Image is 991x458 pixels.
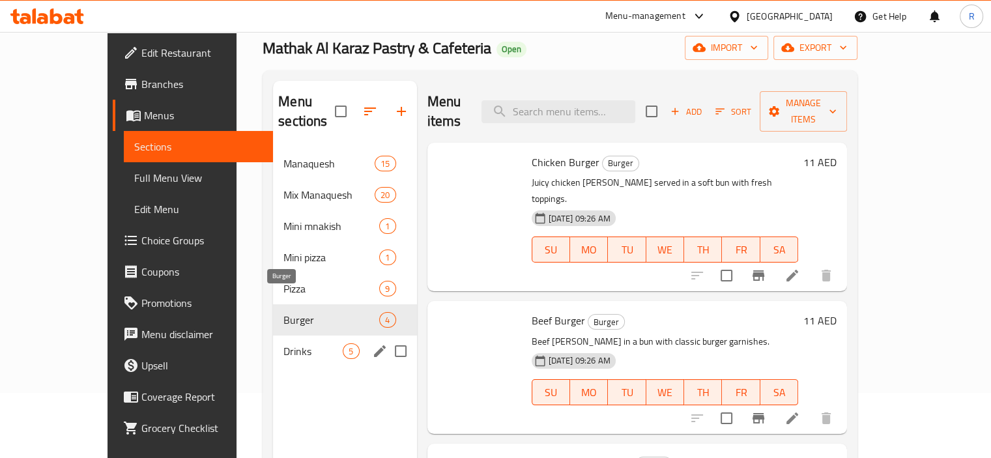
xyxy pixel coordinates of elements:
[141,264,263,279] span: Coupons
[646,379,684,405] button: WE
[283,218,379,234] span: Mini mnakish
[638,98,665,125] span: Select section
[354,96,386,127] span: Sort sections
[652,240,679,259] span: WE
[613,240,640,259] span: TU
[811,403,842,434] button: delete
[727,240,754,259] span: FR
[134,170,263,186] span: Full Menu View
[375,189,395,201] span: 20
[427,92,467,131] h2: Menu items
[481,100,635,123] input: search
[685,36,768,60] button: import
[538,383,565,402] span: SU
[803,311,837,330] h6: 11 AED
[713,262,740,289] span: Select to update
[283,250,379,265] div: Mini pizza
[113,319,273,350] a: Menu disclaimer
[263,33,491,63] span: Mathak Al Karaz Pastry & Cafeteria
[343,345,358,358] span: 5
[715,104,751,119] span: Sort
[588,314,625,330] div: Burger
[784,268,800,283] a: Edit menu item
[496,44,526,55] span: Open
[141,420,263,436] span: Grocery Checklist
[532,379,570,405] button: SU
[375,158,395,170] span: 15
[496,42,526,57] div: Open
[968,9,974,23] span: R
[665,102,707,122] span: Add item
[773,36,857,60] button: export
[770,95,837,128] span: Manage items
[684,236,722,263] button: TH
[695,40,758,56] span: import
[141,295,263,311] span: Promotions
[273,148,416,179] div: Manaquesh15
[113,256,273,287] a: Coupons
[543,354,616,367] span: [DATE] 09:26 AM
[278,92,334,131] h2: Menu sections
[689,240,717,259] span: TH
[273,210,416,242] div: Mini mnakish1
[713,405,740,432] span: Select to update
[532,175,799,207] p: Juicy chicken [PERSON_NAME] served in a soft bun with fresh toppings.
[283,187,375,203] span: Mix Manaquesh
[113,350,273,381] a: Upsell
[722,236,760,263] button: FR
[727,383,754,402] span: FR
[144,107,263,123] span: Menus
[273,336,416,367] div: Drinks5edit
[134,201,263,217] span: Edit Menu
[380,283,395,295] span: 9
[766,383,793,402] span: SA
[707,102,760,122] span: Sort items
[113,225,273,256] a: Choice Groups
[605,8,685,24] div: Menu-management
[113,381,273,412] a: Coverage Report
[743,260,774,291] button: Branch-specific-item
[608,379,646,405] button: TU
[760,236,798,263] button: SA
[603,156,639,171] span: Burger
[652,383,679,402] span: WE
[588,315,624,330] span: Burger
[113,412,273,444] a: Grocery Checklist
[543,212,616,225] span: [DATE] 09:26 AM
[113,68,273,100] a: Branches
[273,143,416,372] nav: Menu sections
[124,162,273,193] a: Full Menu View
[712,102,754,122] button: Sort
[760,379,798,405] button: SA
[747,9,833,23] div: [GEOGRAPHIC_DATA]
[141,389,263,405] span: Coverage Report
[273,273,416,304] div: Pizza9
[608,236,646,263] button: TU
[375,187,395,203] div: items
[113,100,273,131] a: Menus
[646,236,684,263] button: WE
[379,281,395,296] div: items
[532,334,799,350] p: Beef [PERSON_NAME] in a bun with classic burger garnishes.
[665,102,707,122] button: Add
[343,343,359,359] div: items
[803,153,837,171] h6: 11 AED
[141,233,263,248] span: Choice Groups
[141,358,263,373] span: Upsell
[124,131,273,162] a: Sections
[811,260,842,291] button: delete
[134,139,263,154] span: Sections
[327,98,354,125] span: Select all sections
[380,251,395,264] span: 1
[743,403,774,434] button: Branch-specific-item
[283,281,379,296] span: Pizza
[379,250,395,265] div: items
[386,96,417,127] button: Add section
[602,156,639,171] div: Burger
[380,314,395,326] span: 4
[283,156,375,171] span: Manaquesh
[575,240,603,259] span: MO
